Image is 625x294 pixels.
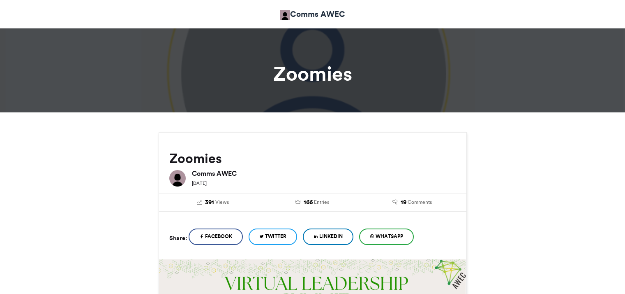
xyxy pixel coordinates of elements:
[376,233,403,240] span: WhatsApp
[215,198,229,206] span: Views
[169,233,187,243] h5: Share:
[189,229,243,245] a: Facebook
[303,229,353,245] a: LinkedIn
[169,170,186,187] img: Comms AWEC
[205,198,214,207] span: 391
[192,170,456,177] h6: Comms AWEC
[401,198,406,207] span: 19
[280,10,290,20] img: Comms AWEC
[408,198,432,206] span: Comments
[269,198,356,207] a: 166 Entries
[319,233,343,240] span: LinkedIn
[249,229,297,245] a: Twitter
[359,229,414,245] a: WhatsApp
[314,198,329,206] span: Entries
[192,180,207,186] small: [DATE]
[304,198,313,207] span: 166
[265,233,286,240] span: Twitter
[205,233,232,240] span: Facebook
[169,151,456,166] h2: Zoomies
[369,198,456,207] a: 19 Comments
[85,64,541,84] h1: Zoomies
[169,198,257,207] a: 391 Views
[280,8,345,20] a: Comms AWEC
